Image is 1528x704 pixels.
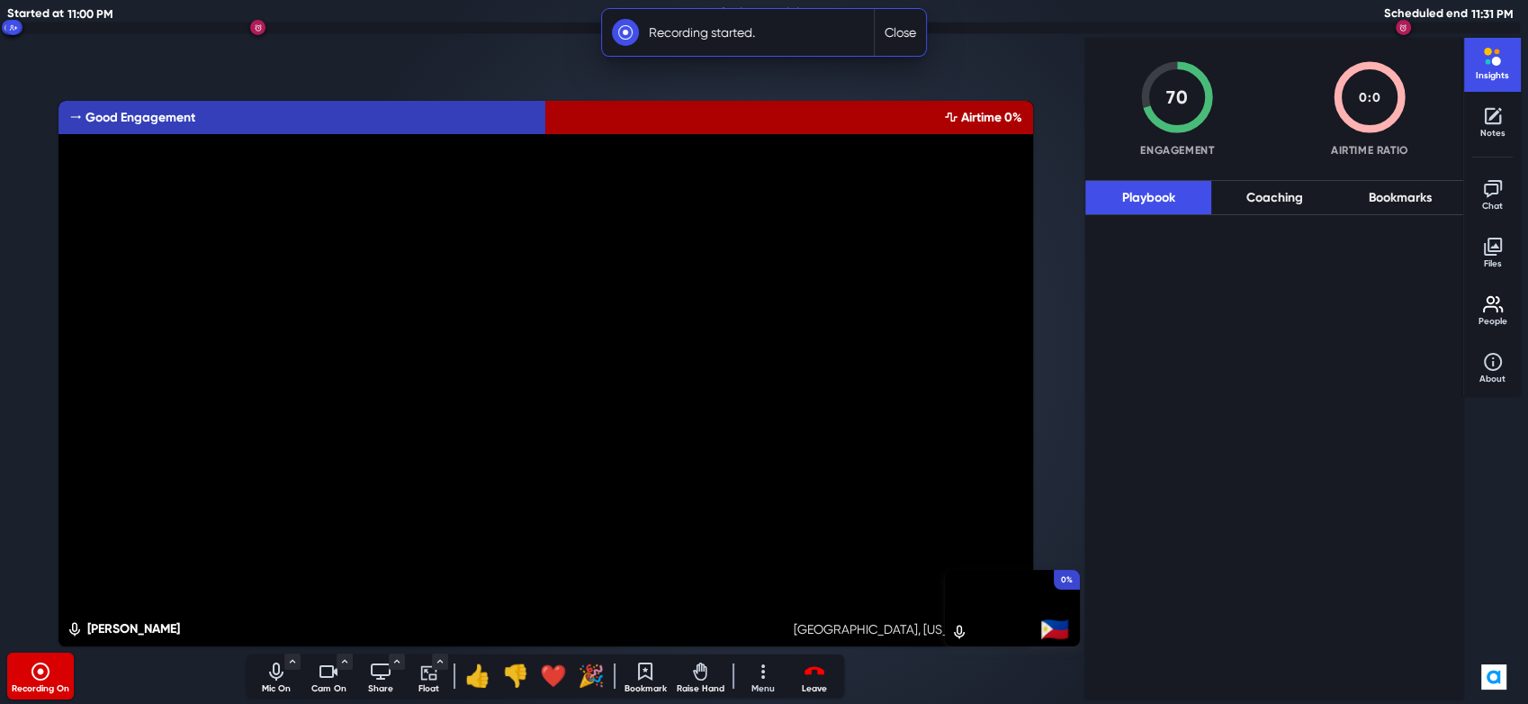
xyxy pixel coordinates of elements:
[875,9,926,56] button: Close
[358,682,403,696] p: Share
[500,654,531,698] div: Disagree (2)
[410,654,446,698] button: Float Videos
[410,682,446,696] p: Float
[1470,127,1515,140] p: Notes
[1139,84,1215,111] div: 70
[306,682,351,696] p: Cam On
[1470,230,1515,273] button: Toggle files
[675,654,725,698] button: Raise Hand
[792,682,837,696] p: Leave
[9,654,72,698] button: Recording
[1470,200,1515,213] p: Chat
[618,25,633,40] svg: avatar
[58,612,1033,646] a: [GEOGRAPHIC_DATA], [US_STATE]🇺🇸
[464,660,491,692] div: thumbs_up
[1470,345,1515,388] button: Toggle about
[1211,181,1337,214] button: Coaching
[715,5,813,19] span: 32 mins remaining
[1085,181,1211,214] button: Playbook
[502,660,529,692] div: thumbs_down
[675,682,725,696] p: Raise Hand
[254,682,299,696] p: Mic On
[1470,315,1515,329] p: People
[1470,373,1515,386] p: About
[1470,99,1515,142] button: Toggle notes
[649,14,755,51] p: Recording started.
[540,660,567,692] div: heart
[254,654,299,698] button: Mute audio
[1337,181,1463,214] button: Bookmarks
[961,110,1002,125] span: Airtime
[1331,142,1409,158] p: Airtime Ratio
[1470,257,1515,271] p: Files
[1470,172,1515,215] button: Toggle chat
[7,5,67,23] span: Started at
[463,654,493,698] div: Agree (1)
[538,654,569,698] div: I love this (3)
[578,660,605,692] div: tada
[794,620,986,639] p: [GEOGRAPHIC_DATA], [US_STATE]
[1470,69,1515,83] p: Insights
[87,619,180,638] p: [PERSON_NAME]
[389,654,405,670] button: Toggle Menu
[284,654,301,670] button: Toggle Menu
[623,654,668,698] button: Create a Bookmark
[9,682,72,696] p: Recording On
[66,621,84,637] svg: unmuted
[950,625,972,641] div: Edit profile
[792,654,837,698] button: Leave meeting
[358,654,403,698] button: Start sharing (S)
[432,654,448,670] button: Toggle Menu
[1332,88,1407,107] div: 0 : 0
[576,654,607,698] div: Celebrate (4)
[306,654,351,698] button: Turn off camera
[742,654,785,698] button: Menu
[337,654,353,670] button: Toggle Menu
[1140,142,1214,158] p: Engagement
[1470,287,1515,330] button: Toggle people
[545,101,1033,134] p: 0%
[1470,41,1515,85] button: Toggle Insights
[950,624,968,640] svg: unmuted
[623,682,668,696] p: Bookmark
[1384,5,1471,23] span: Scheduled end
